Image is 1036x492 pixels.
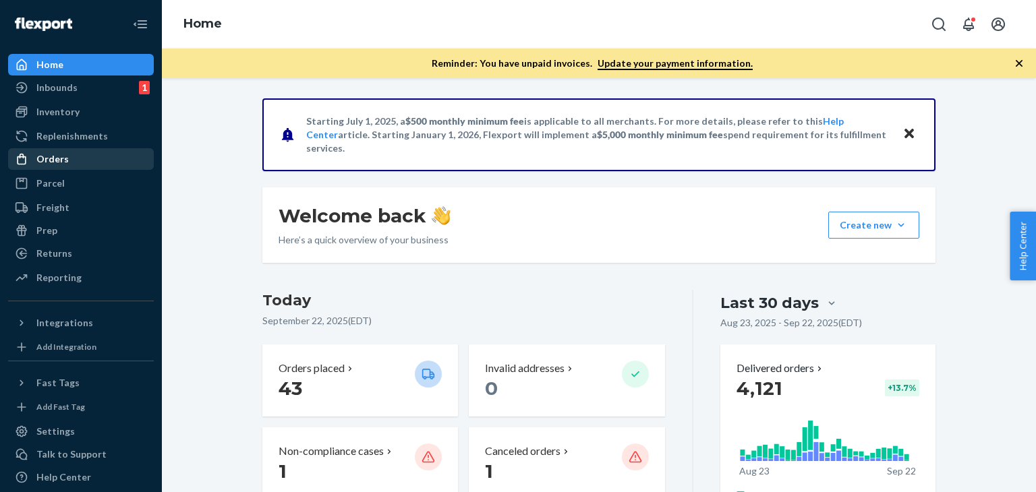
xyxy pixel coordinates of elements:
div: Inventory [36,105,80,119]
span: 0 [485,377,498,400]
span: 1 [279,460,287,483]
div: Fast Tags [36,376,80,390]
a: Add Integration [8,339,154,355]
h1: Welcome back [279,204,451,228]
span: 43 [279,377,302,400]
a: Returns [8,243,154,264]
p: Canceled orders [485,443,560,459]
div: Replenishments [36,129,108,143]
div: Talk to Support [36,448,107,461]
div: + 13.7 % [885,379,919,396]
a: Freight [8,197,154,218]
a: Settings [8,421,154,442]
button: Close Navigation [127,11,154,38]
img: hand-wave emoji [432,206,451,225]
div: Returns [36,247,72,260]
a: Prep [8,220,154,241]
div: Parcel [36,177,65,190]
button: Close [900,125,918,144]
div: Prep [36,224,57,237]
div: Reporting [36,271,82,284]
span: 1 [485,460,493,483]
button: Delivered orders [737,361,825,376]
button: Open account menu [985,11,1012,38]
p: Orders placed [279,361,345,376]
div: Help Center [36,470,91,484]
p: Aug 23, 2025 - Sep 22, 2025 ( EDT ) [720,316,862,330]
a: Inbounds1 [8,77,154,98]
button: Create new [828,212,919,239]
p: Invalid addresses [485,361,565,376]
p: Sep 22 [887,464,916,478]
button: Open notifications [955,11,982,38]
a: Update your payment information. [598,57,753,70]
a: Orders [8,148,154,170]
a: Home [183,16,222,31]
a: Inventory [8,101,154,123]
div: Orders [36,152,69,166]
button: Invalid addresses 0 [469,344,664,417]
button: Fast Tags [8,372,154,394]
a: Add Fast Tag [8,399,154,415]
button: Open Search Box [925,11,952,38]
span: $5,000 monthly minimum fee [597,129,723,140]
h3: Today [262,290,665,311]
button: Help Center [1010,212,1036,280]
a: Home [8,54,154,75]
button: Integrations [8,312,154,334]
a: Replenishments [8,125,154,147]
div: Home [36,58,63,71]
button: Talk to Support [8,443,154,465]
a: Reporting [8,267,154,288]
p: September 22, 2025 ( EDT ) [262,314,665,328]
span: 4,121 [737,377,782,400]
div: Freight [36,201,69,214]
div: Settings [36,425,75,438]
a: Parcel [8,173,154,194]
div: Add Fast Tag [36,401,85,412]
p: Starting July 1, 2025, a is applicable to all merchants. For more details, please refer to this a... [306,115,890,155]
p: Reminder: You have unpaid invoices. [432,57,753,70]
div: Add Integration [36,341,96,352]
span: Chat [30,9,57,22]
div: Inbounds [36,81,78,94]
p: Here’s a quick overview of your business [279,233,451,247]
ol: breadcrumbs [173,5,233,44]
a: Help Center [8,466,154,488]
div: Integrations [36,316,93,330]
span: $500 monthly minimum fee [405,115,524,127]
p: Non-compliance cases [279,443,384,459]
img: Flexport logo [15,18,72,31]
div: 1 [139,81,150,94]
button: Orders placed 43 [262,344,458,417]
p: Aug 23 [739,464,770,478]
div: Last 30 days [720,293,819,313]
